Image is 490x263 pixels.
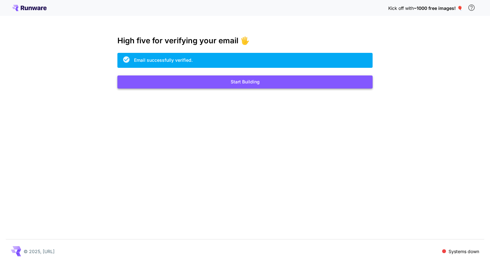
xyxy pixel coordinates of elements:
p: © 2025, [URL] [24,248,55,255]
span: ~1000 free images! 🎈 [414,5,463,11]
p: Systems down [449,248,479,255]
h3: High five for verifying your email 🖐️ [117,36,373,45]
button: Start Building [117,75,373,89]
div: Email successfully verified. [134,57,193,63]
span: Kick off with [388,5,414,11]
button: In order to qualify for free credit, you need to sign up with a business email address and click ... [465,1,478,14]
